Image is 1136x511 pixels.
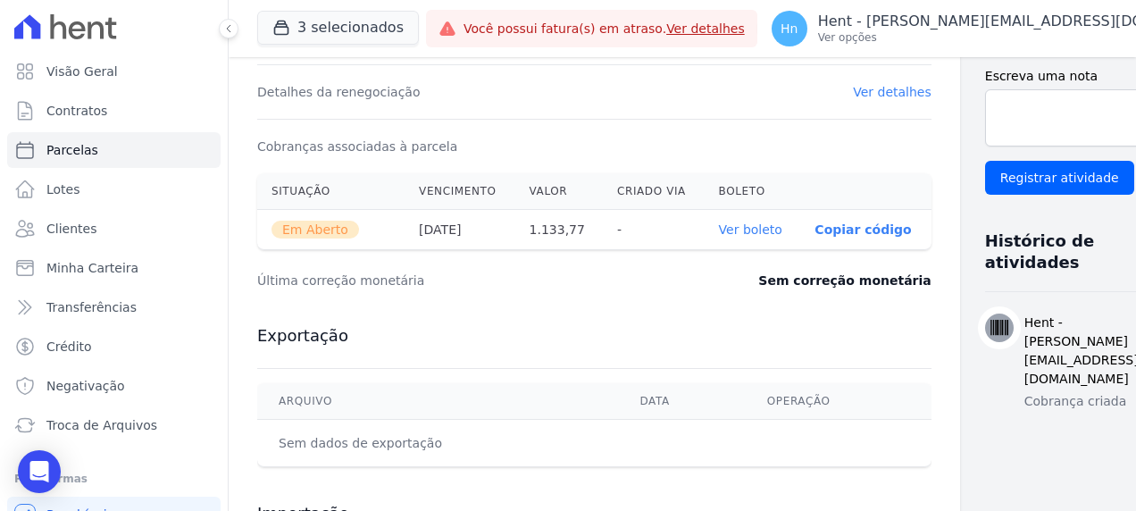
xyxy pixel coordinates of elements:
[18,450,61,493] div: Open Intercom Messenger
[46,338,92,356] span: Crédito
[7,407,221,443] a: Troca de Arquivos
[257,420,618,467] td: Sem dados de exportação
[603,210,705,250] th: -
[46,298,137,316] span: Transferências
[618,383,745,420] th: Data
[257,11,419,45] button: 3 selecionados
[758,272,931,289] dd: Sem correção monetária
[666,21,745,36] a: Ver detalhes
[46,416,157,434] span: Troca de Arquivos
[781,22,798,35] span: Hn
[603,173,705,210] th: Criado via
[853,85,931,99] a: Ver detalhes
[257,173,405,210] th: Situação
[7,93,221,129] a: Contratos
[46,63,118,80] span: Visão Geral
[814,222,911,237] button: Copiar código
[46,259,138,277] span: Minha Carteira
[257,138,457,155] dt: Cobranças associadas à parcela
[46,220,96,238] span: Clientes
[405,210,514,250] th: [DATE]
[46,180,80,198] span: Lotes
[271,221,359,239] span: Em Aberto
[46,102,107,120] span: Contratos
[257,272,656,289] dt: Última correção monetária
[7,250,221,286] a: Minha Carteira
[7,172,221,207] a: Lotes
[985,161,1134,195] input: Registrar atividade
[746,383,931,420] th: Operação
[7,132,221,168] a: Parcelas
[7,211,221,247] a: Clientes
[719,222,782,237] a: Ver boleto
[46,141,98,159] span: Parcelas
[7,289,221,325] a: Transferências
[705,173,801,210] th: Boleto
[7,368,221,404] a: Negativação
[405,173,514,210] th: Vencimento
[515,210,603,250] th: 1.133,77
[464,20,745,38] span: Você possui fatura(s) em atraso.
[257,83,421,101] dt: Detalhes da renegociação
[46,377,125,395] span: Negativação
[257,325,931,347] h3: Exportação
[14,468,213,490] div: Plataformas
[257,383,618,420] th: Arquivo
[7,329,221,364] a: Crédito
[515,173,603,210] th: Valor
[7,54,221,89] a: Visão Geral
